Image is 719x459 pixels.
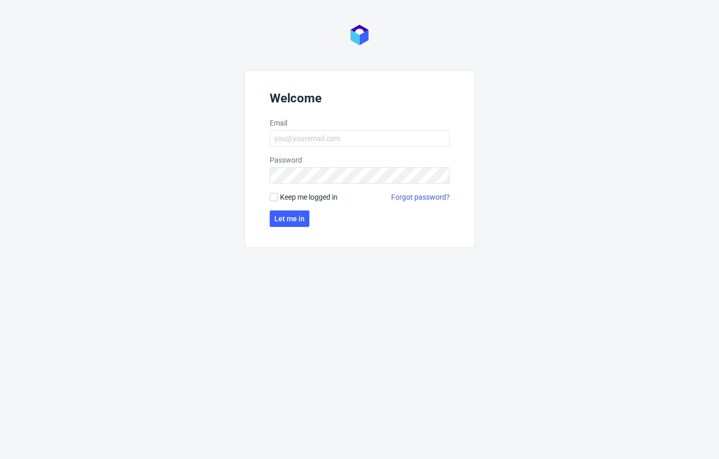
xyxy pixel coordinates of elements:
[274,215,305,222] span: Let me in
[270,155,450,165] label: Password
[270,130,450,147] input: you@youremail.com
[270,118,450,128] label: Email
[280,192,338,202] span: Keep me logged in
[391,192,450,202] a: Forgot password?
[270,91,450,110] header: Welcome
[270,210,309,227] button: Let me in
